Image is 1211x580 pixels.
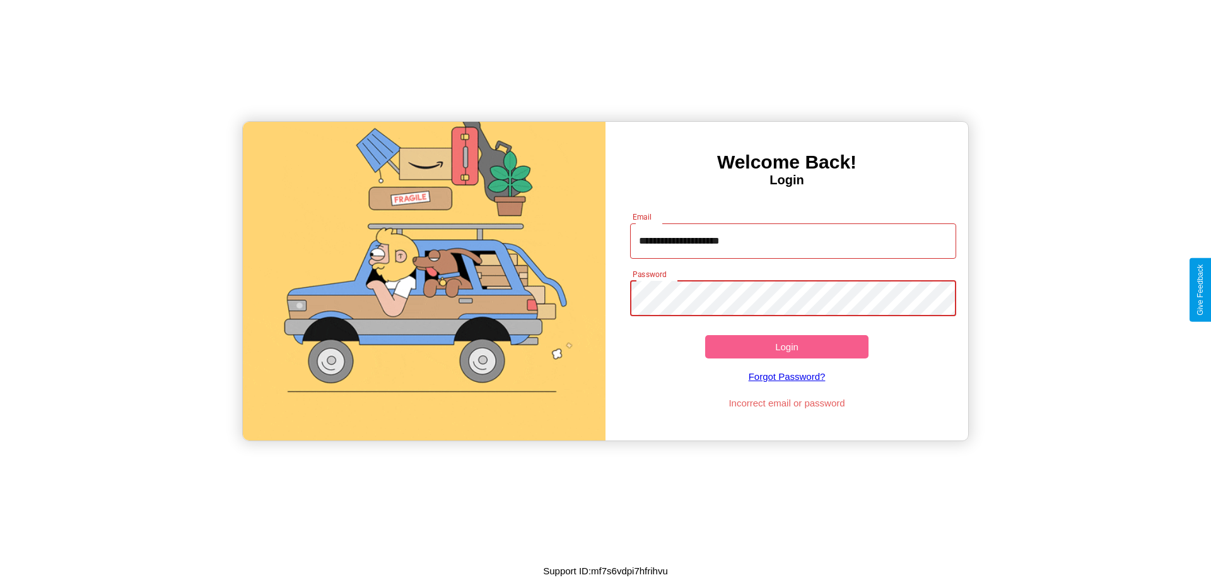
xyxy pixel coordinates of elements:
[605,151,968,173] h3: Welcome Back!
[243,122,605,441] img: gif
[624,394,951,411] p: Incorrect email or password
[624,358,951,394] a: Forgot Password?
[605,173,968,187] h4: Login
[705,335,869,358] button: Login
[543,562,668,579] p: Support ID: mf7s6vdpi7hfrihvu
[633,269,666,280] label: Password
[633,211,652,222] label: Email
[1196,264,1205,316] div: Give Feedback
